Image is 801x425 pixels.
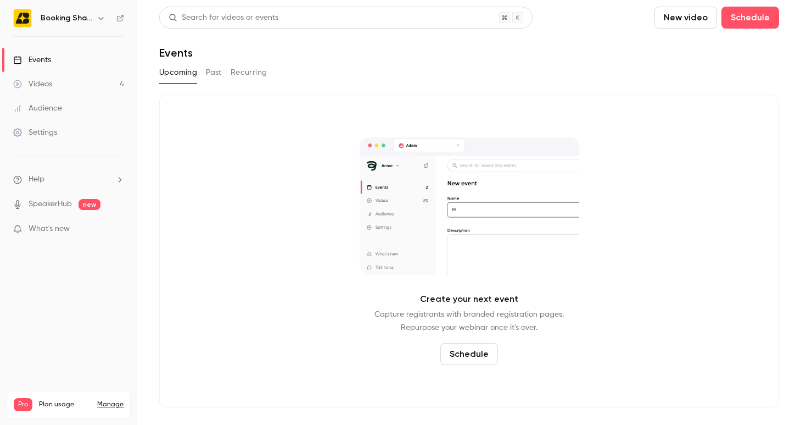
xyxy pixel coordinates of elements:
h1: Events [159,46,193,59]
button: Past [206,64,222,81]
button: Upcoming [159,64,197,81]
span: Pro [14,398,32,411]
div: Settings [13,127,57,138]
p: Create your next event [420,292,518,306]
div: Events [13,54,51,65]
a: Manage [97,400,124,409]
span: Help [29,174,44,185]
div: Videos [13,79,52,90]
li: help-dropdown-opener [13,174,124,185]
h6: Booking Shake [41,13,92,24]
img: Booking Shake [14,9,31,27]
button: Schedule [721,7,779,29]
p: Capture registrants with branded registration pages. Repurpose your webinar once it's over. [374,308,564,334]
button: Recurring [231,64,267,81]
a: SpeakerHub [29,198,72,210]
span: What's new [29,223,70,235]
div: Search for videos or events [169,12,278,24]
button: Schedule [440,343,498,365]
button: New video [654,7,717,29]
span: Plan usage [39,400,91,409]
div: Audience [13,103,62,114]
span: new [79,199,100,210]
